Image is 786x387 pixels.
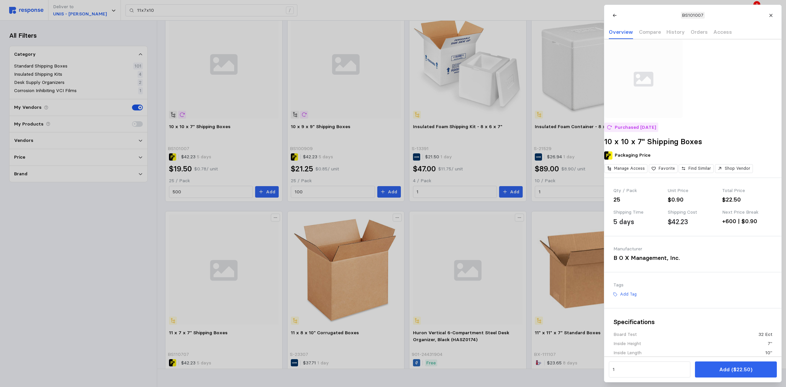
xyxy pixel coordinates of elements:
[610,290,639,299] button: Add Tag
[668,217,688,227] div: $42.23
[604,39,683,118] img: svg%3e
[679,164,714,173] button: Find Similar
[668,187,718,194] div: Unit Price
[639,28,661,36] p: Compare
[613,340,641,347] div: Inside Height
[668,209,718,216] div: Shipping Cost
[604,164,647,173] button: Manage Access
[613,281,772,289] div: Tags
[613,245,690,253] div: Manufacturer
[648,164,677,173] button: Favorite
[715,164,753,173] button: Shop Vendor
[613,195,663,204] div: 25
[722,217,772,226] div: +600 | $0.90
[613,217,634,227] div: 5 days
[658,165,675,171] p: Favorite
[722,187,772,194] div: Total Price
[613,209,663,216] div: Shipping Time
[758,331,772,338] div: 32 Ect
[666,28,685,36] p: History
[713,28,732,36] p: Access
[604,137,781,147] h2: 10 x 10 x 7" Shipping Boxes
[765,349,772,356] div: 10"
[614,165,645,171] p: Manage Access
[613,254,690,262] div: B O X Management, Inc.
[695,361,777,377] button: Add ($22.50)
[614,124,656,131] p: Purchased [DATE]
[722,209,772,216] div: Next Price Break
[612,364,686,376] input: Qty
[682,12,703,19] p: BS101007
[620,291,636,297] p: Add Tag
[668,195,718,204] div: $0.90
[613,349,642,356] div: Inside Length
[613,187,663,194] div: Qty / Pack
[688,165,711,171] p: Find Similar
[722,195,772,204] div: $22.50
[613,331,637,338] div: Board Test
[609,28,633,36] p: Overview
[719,365,752,374] p: Add ($22.50)
[724,165,750,171] p: Shop Vendor
[767,340,772,347] div: 7"
[690,28,707,36] p: Orders
[613,318,772,326] h3: Specifications
[615,152,650,159] p: Packaging Price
